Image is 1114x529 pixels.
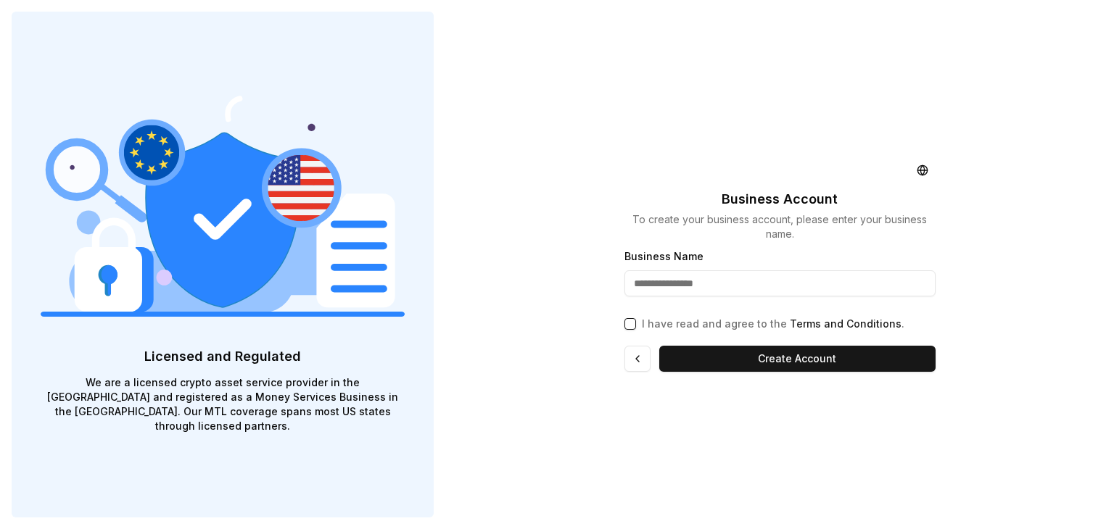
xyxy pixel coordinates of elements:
p: Licensed and Regulated [41,346,405,367]
p: To create your business account, please enter your business name. [624,212,936,241]
a: Terms and Conditions [790,317,901,330]
button: Create Account [659,346,936,372]
p: Business Account [722,189,838,209]
p: I have read and agree to the . [642,317,904,331]
label: Business Name [624,250,704,262]
p: We are a licensed crypto asset service provider in the [GEOGRAPHIC_DATA] and registered as a Mone... [41,375,405,433]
